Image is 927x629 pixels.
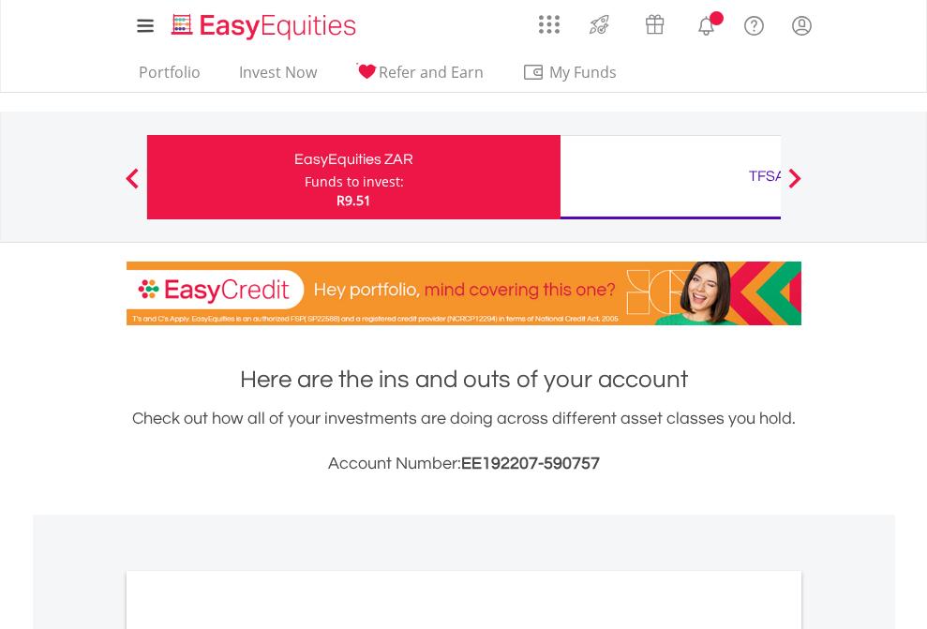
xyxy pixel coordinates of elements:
a: FAQ's and Support [730,5,778,42]
a: Refer and Earn [348,63,491,92]
h1: Here are the ins and outs of your account [127,363,801,397]
span: EE192207-590757 [461,455,600,472]
a: Notifications [682,5,730,42]
button: Next [776,177,814,196]
button: Previous [113,177,151,196]
a: Home page [164,5,364,42]
a: AppsGrid [527,5,572,35]
a: My Profile [778,5,826,46]
img: thrive-v2.svg [584,9,615,39]
img: vouchers-v2.svg [639,9,670,39]
img: grid-menu-icon.svg [539,14,560,35]
span: R9.51 [336,191,371,209]
a: Vouchers [627,5,682,39]
div: Funds to invest: [305,172,404,191]
img: EasyEquities_Logo.png [168,11,364,42]
h3: Account Number: [127,451,801,477]
div: Check out how all of your investments are doing across different asset classes you hold. [127,406,801,477]
div: EasyEquities ZAR [158,146,549,172]
a: Portfolio [131,63,208,92]
span: Refer and Earn [379,62,484,82]
img: EasyCredit Promotion Banner [127,262,801,325]
span: My Funds [522,60,645,84]
a: Invest Now [232,63,324,92]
